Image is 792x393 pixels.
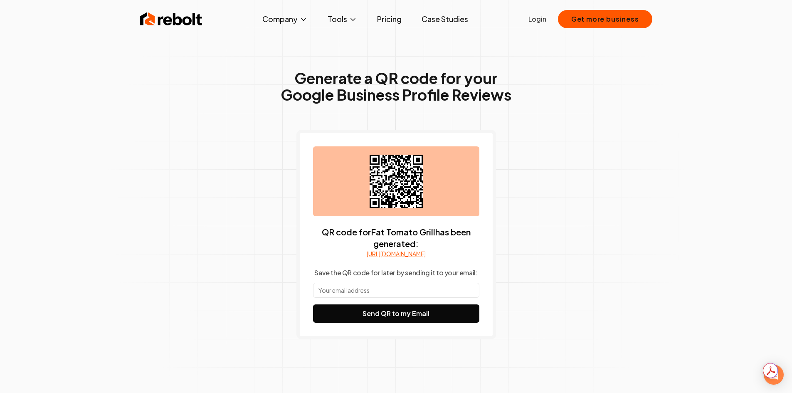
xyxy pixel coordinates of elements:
[140,11,202,27] img: Rebolt Logo
[256,11,314,27] button: Company
[281,70,511,103] h1: Generate a QR code for your Google Business Profile Reviews
[528,14,546,24] a: Login
[415,11,475,27] a: Case Studies
[321,11,364,27] button: Tools
[314,268,477,278] p: Save the QR code for later by sending it to your email:
[313,304,479,323] button: Send QR to my Email
[367,250,426,258] a: [URL][DOMAIN_NAME]
[558,10,652,28] button: Get more business
[313,226,479,250] p: QR code for Fat Tomato Grill has been generated:
[370,11,408,27] a: Pricing
[313,283,479,298] input: Your email address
